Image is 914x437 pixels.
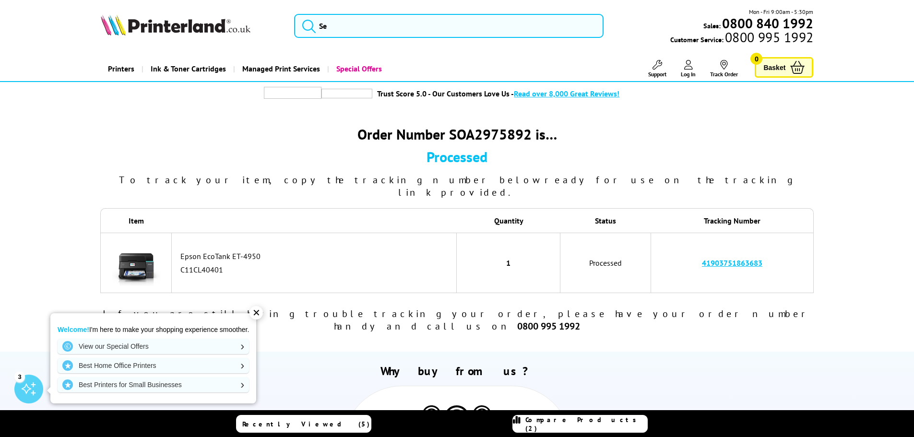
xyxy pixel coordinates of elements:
span: Support [648,71,666,78]
a: Recently Viewed (5) [236,415,371,433]
td: Processed [560,233,652,293]
div: 3 [14,371,25,382]
a: View our Special Offers [58,339,249,354]
span: Ink & Toner Cartridges [151,57,226,81]
a: Basket 0 [755,57,813,78]
a: Printers [101,57,142,81]
a: Special Offers [327,57,389,81]
b: 0800 995 1992 [517,320,580,332]
strong: Welcome! [58,326,89,333]
div: If you are still having trouble tracking your order, please have your order number handy and call... [100,307,813,332]
span: To track your item, copy the tracking number below ready for use on the tracking link provided. [119,174,795,199]
th: Tracking Number [651,208,814,233]
a: 41903751863683 [702,258,762,268]
span: Compare Products (2) [525,415,647,433]
img: Printer Experts [471,405,493,430]
a: Ink & Toner Cartridges [142,57,233,81]
span: Mon - Fri 9:00am - 5:30pm [749,7,813,16]
a: 0800 840 1992 [721,19,813,28]
img: trustpilot rating [321,89,372,98]
span: Customer Service: [670,33,813,44]
td: 1 [457,233,560,293]
a: Track Order [710,60,738,78]
div: ✕ [249,306,263,319]
a: Compare Products (2) [512,415,648,433]
a: Printerland Logo [101,14,283,37]
th: Quantity [457,208,560,233]
span: Sales: [703,21,721,30]
th: Item [100,208,172,233]
a: Best Printers for Small Businesses [58,377,249,392]
div: C11CL40401 [180,265,452,274]
input: Se [294,14,604,38]
a: Trust Score 5.0 - Our Customers Love Us -Read over 8,000 Great Reviews! [377,89,619,98]
span: 0800 995 1992 [724,33,813,42]
a: Log In [681,60,696,78]
p: I'm here to make your shopping experience smoother. [58,325,249,334]
span: Basket [763,61,785,74]
a: Managed Print Services [233,57,327,81]
img: Printer Experts [421,405,442,430]
img: Printerland Logo [101,14,250,35]
a: Best Home Office Printers [58,358,249,373]
img: Epson EcoTank ET-4950 [112,238,160,286]
span: Read over 8,000 Great Reviews! [514,89,619,98]
b: 0800 840 1992 [722,14,813,32]
th: Status [560,208,652,233]
a: Support [648,60,666,78]
span: Log In [681,71,696,78]
div: Epson EcoTank ET-4950 [180,251,452,261]
div: Processed [100,147,813,166]
span: Recently Viewed (5) [242,420,370,428]
img: trustpilot rating [264,87,321,99]
h2: Why buy from us? [101,364,814,378]
span: 0 [750,53,762,65]
div: Order Number SOA2975892 is… [100,125,813,143]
